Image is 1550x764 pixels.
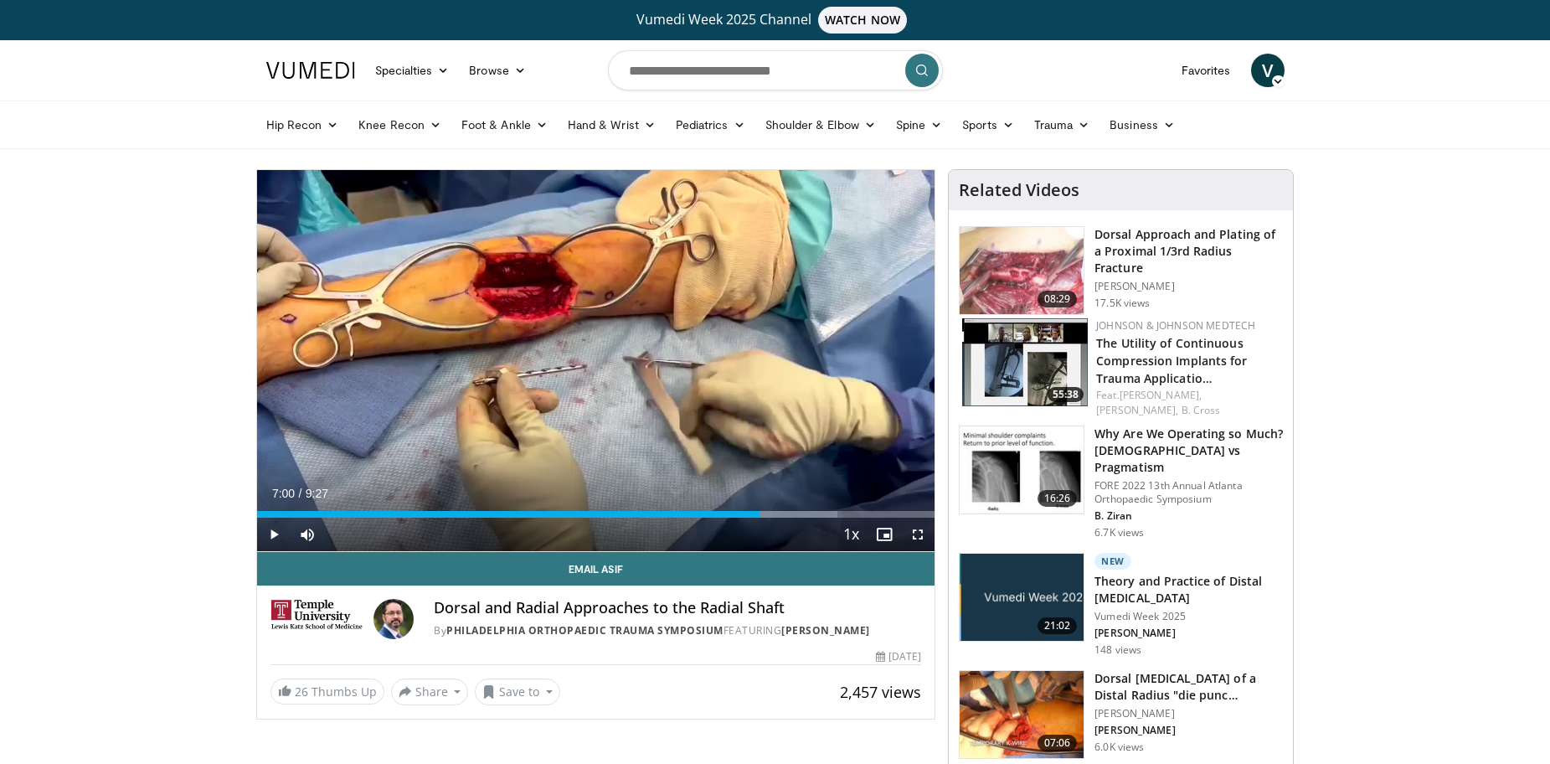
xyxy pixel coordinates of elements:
img: 00376a2a-df33-4357-8f72-5b9cd9908985.jpg.150x105_q85_crop-smart_upscale.jpg [960,554,1084,641]
p: B. Ziran [1094,509,1283,523]
a: 16:26 Why Are We Operating so Much? [DEMOGRAPHIC_DATA] vs Pragmatism FORE 2022 13th Annual Atlant... [959,426,1283,539]
span: 16:26 [1038,490,1078,507]
a: Hip Recon [256,108,349,142]
img: 66e8a908-5181-456e-9087-b4022d3aa5b8.150x105_q85_crop-smart_upscale.jpg [960,671,1084,758]
p: [PERSON_NAME] [1094,280,1283,293]
h3: Why Are We Operating so Much? [DEMOGRAPHIC_DATA] vs Pragmatism [1094,426,1283,476]
a: Vumedi Week 2025 ChannelWATCH NOW [269,7,1282,34]
a: Specialties [365,54,460,87]
input: Search topics, interventions [608,50,943,90]
div: By FEATURING [434,623,921,638]
a: [PERSON_NAME] [781,623,870,638]
a: Foot & Ankle [451,108,558,142]
span: 07:06 [1038,735,1078,751]
a: Browse [459,54,536,87]
p: 148 views [1094,643,1141,657]
button: Play [257,518,291,551]
img: 99079dcb-b67f-40ef-8516-3995f3d1d7db.150x105_q85_crop-smart_upscale.jpg [960,426,1084,514]
a: The Utility of Continuous Compression Implants for Trauma Applicatio… [1096,335,1247,386]
p: 17.5K views [1094,297,1150,310]
a: B. Cross [1182,403,1221,417]
h3: Dorsal Approach and Plating of a Proximal 1/3rd Radius Fracture [1094,226,1283,276]
span: 26 [295,684,308,699]
button: Fullscreen [901,518,935,551]
p: [PERSON_NAME] [1094,707,1283,720]
a: Favorites [1172,54,1241,87]
a: 21:02 New Theory and Practice of Distal [MEDICAL_DATA] Vumedi Week 2025 [PERSON_NAME] 148 views [959,553,1283,657]
p: Vumedi Week 2025 [1094,610,1283,623]
a: Hand & Wrist [558,108,666,142]
div: Feat. [1096,388,1280,418]
a: 55:38 [962,318,1088,406]
span: WATCH NOW [818,7,907,34]
span: 2,457 views [840,682,921,702]
p: New [1094,553,1131,570]
a: Spine [886,108,952,142]
span: 55:38 [1048,387,1084,402]
a: 26 Thumbs Up [270,679,384,705]
p: [PERSON_NAME] [1094,627,1283,640]
a: Shoulder & Elbow [755,108,886,142]
p: 6.7K views [1094,526,1144,539]
p: 6.0K views [1094,741,1144,754]
a: Trauma [1024,108,1100,142]
img: 05424410-063a-466e-aef3-b135df8d3cb3.150x105_q85_crop-smart_upscale.jpg [962,318,1088,406]
h3: Dorsal [MEDICAL_DATA] of a Distal Radius "die punc… [1094,670,1283,704]
img: Philadelphia Orthopaedic Trauma Symposium [270,599,368,639]
a: Email Asif [257,552,935,586]
span: 21:02 [1038,617,1078,634]
button: Share [391,679,469,705]
button: Playback Rate [834,518,868,551]
a: Johnson & Johnson MedTech [1096,318,1255,333]
h3: Theory and Practice of Distal [MEDICAL_DATA] [1094,573,1283,607]
a: [PERSON_NAME], [1120,388,1202,402]
div: Progress Bar [257,511,935,518]
p: FORE 2022 13th Annual Atlanta Orthopaedic Symposium [1094,479,1283,506]
a: Philadelphia Orthopaedic Trauma Symposium [446,623,724,638]
span: 9:27 [306,487,328,500]
img: edd4a696-d698-4b82-bf0e-950aa4961b3f.150x105_q85_crop-smart_upscale.jpg [960,227,1084,314]
h4: Related Videos [959,180,1079,200]
a: 08:29 Dorsal Approach and Plating of a Proximal 1/3rd Radius Fracture [PERSON_NAME] 17.5K views [959,226,1283,315]
a: Knee Recon [348,108,451,142]
a: Pediatrics [666,108,755,142]
a: Business [1099,108,1185,142]
a: V [1251,54,1285,87]
a: Sports [952,108,1024,142]
img: Avatar [373,599,414,639]
h4: Dorsal and Radial Approaches to the Radial Shaft [434,599,921,617]
span: / [299,487,302,500]
span: 7:00 [272,487,295,500]
a: 07:06 Dorsal [MEDICAL_DATA] of a Distal Radius "die punc… [PERSON_NAME] [PERSON_NAME] 6.0K views [959,670,1283,759]
video-js: Video Player [257,170,935,552]
div: [DATE] [876,649,921,664]
span: 08:29 [1038,291,1078,307]
button: Save to [475,679,560,705]
button: Mute [291,518,324,551]
p: [PERSON_NAME] [1094,724,1283,737]
button: Enable picture-in-picture mode [868,518,901,551]
a: [PERSON_NAME], [1096,403,1178,417]
img: VuMedi Logo [266,62,355,79]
